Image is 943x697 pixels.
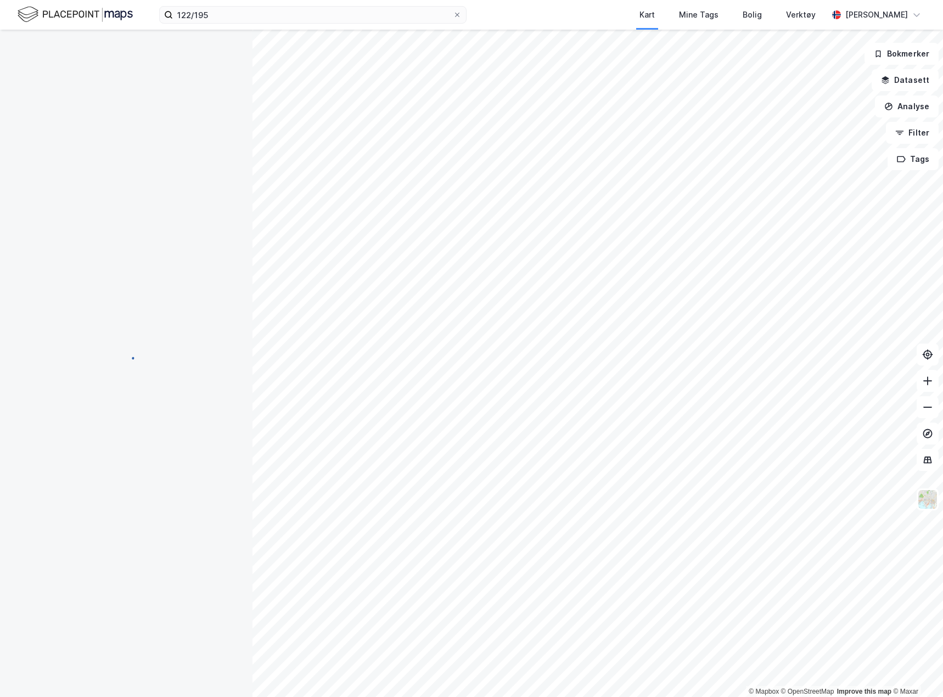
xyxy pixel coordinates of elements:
[639,8,655,21] div: Kart
[888,148,939,170] button: Tags
[786,8,816,21] div: Verktøy
[743,8,762,21] div: Bolig
[888,644,943,697] div: Kontrollprogram for chat
[781,688,834,695] a: OpenStreetMap
[837,688,891,695] a: Improve this map
[872,69,939,91] button: Datasett
[865,43,939,65] button: Bokmerker
[749,688,779,695] a: Mapbox
[875,95,939,117] button: Analyse
[845,8,908,21] div: [PERSON_NAME]
[679,8,719,21] div: Mine Tags
[886,122,939,144] button: Filter
[888,644,943,697] iframe: Chat Widget
[117,348,135,366] img: spinner.a6d8c91a73a9ac5275cf975e30b51cfb.svg
[917,489,938,510] img: Z
[18,5,133,24] img: logo.f888ab2527a4732fd821a326f86c7f29.svg
[173,7,453,23] input: Søk på adresse, matrikkel, gårdeiere, leietakere eller personer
